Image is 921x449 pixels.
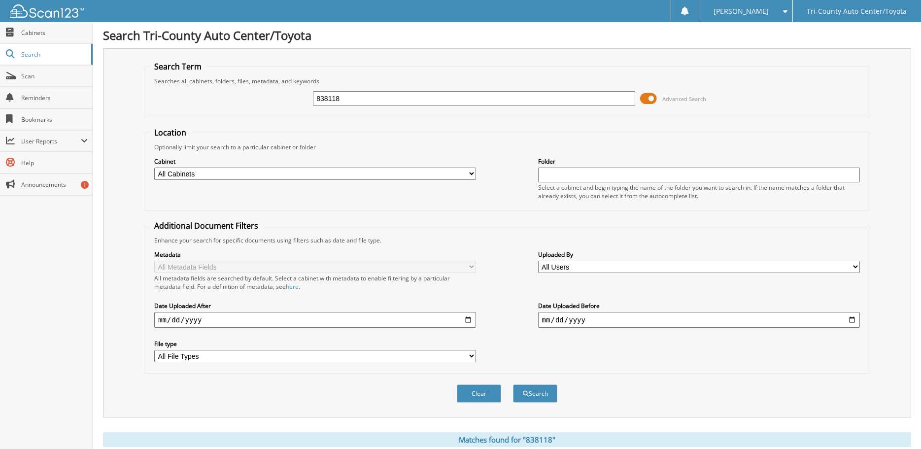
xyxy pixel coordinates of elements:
button: Clear [457,384,501,403]
span: [PERSON_NAME] [714,8,769,14]
div: Searches all cabinets, folders, files, metadata, and keywords [149,77,865,85]
span: Announcements [21,180,88,189]
div: All metadata fields are searched by default. Select a cabinet with metadata to enable filtering b... [154,274,476,291]
input: end [538,312,860,328]
span: Bookmarks [21,115,88,124]
legend: Search Term [149,61,206,72]
div: Select a cabinet and begin typing the name of the folder you want to search in. If the name match... [538,183,860,200]
div: Optionally limit your search to a particular cabinet or folder [149,143,865,151]
input: start [154,312,476,328]
span: Tri-County Auto Center/Toyota [807,8,907,14]
label: Folder [538,157,860,166]
a: here [286,282,299,291]
span: Advanced Search [662,95,706,103]
span: Search [21,50,86,59]
label: Cabinet [154,157,476,166]
legend: Location [149,127,191,138]
span: Scan [21,72,88,80]
button: Search [513,384,557,403]
label: File type [154,340,476,348]
span: Cabinets [21,29,88,37]
span: Reminders [21,94,88,102]
label: Uploaded By [538,250,860,259]
h1: Search Tri-County Auto Center/Toyota [103,27,911,43]
div: 1 [81,181,89,189]
img: scan123-logo-white.svg [10,4,84,18]
label: Metadata [154,250,476,259]
span: User Reports [21,137,81,145]
label: Date Uploaded Before [538,302,860,310]
div: Enhance your search for specific documents using filters such as date and file type. [149,236,865,244]
label: Date Uploaded After [154,302,476,310]
legend: Additional Document Filters [149,220,263,231]
span: Help [21,159,88,167]
div: Matches found for "838118" [103,432,911,447]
